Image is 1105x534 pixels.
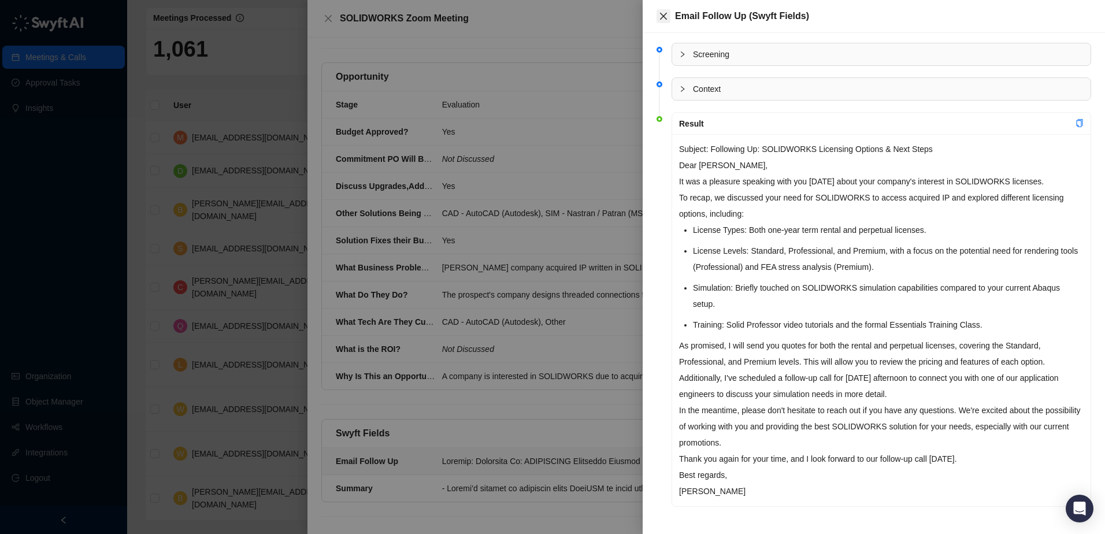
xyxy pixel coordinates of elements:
[672,78,1091,100] div: Context
[679,190,1084,222] p: To recap, we discussed your need for SOLIDWORKS to access acquired IP and explored different lice...
[679,173,1084,190] p: It was a pleasure speaking with you [DATE] about your company's interest in SOLIDWORKS licenses.
[693,83,1084,95] span: Context
[672,43,1091,65] div: Screening
[679,141,1084,157] p: Subject: Following Up: SOLIDWORKS Licensing Options & Next Steps
[679,451,1084,467] p: Thank you again for your time, and I look forward to our follow-up call [DATE].
[693,48,1084,61] span: Screening
[679,402,1084,451] p: In the meantime, please don't hesitate to reach out if you have any questions. We're excited abou...
[693,243,1084,275] li: License Levels: Standard, Professional, and Premium, with a focus on the potential need for rende...
[693,280,1084,312] li: Simulation: Briefly touched on SOLIDWORKS simulation capabilities compared to your current Abaqus...
[679,117,1076,130] div: Result
[679,51,686,58] span: collapsed
[679,338,1084,370] p: As promised, I will send you quotes for both the rental and perpetual licenses, covering the Stan...
[1076,119,1084,127] span: copy
[693,317,1084,333] li: Training: Solid Professor video tutorials and the formal Essentials Training Class.
[679,157,1084,173] p: Dear [PERSON_NAME],
[679,467,1084,483] p: Best regards,
[693,222,1084,238] li: License Types: Both one-year term rental and perpetual licenses.
[657,9,670,23] button: Close
[679,483,1084,499] p: [PERSON_NAME]
[659,12,668,21] span: close
[675,9,1091,23] div: Email Follow Up (Swyft Fields)
[679,370,1084,402] p: Additionally, I've scheduled a follow-up call for [DATE] afternoon to connect you with one of our...
[1066,495,1093,522] div: Open Intercom Messenger
[679,86,686,92] span: collapsed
